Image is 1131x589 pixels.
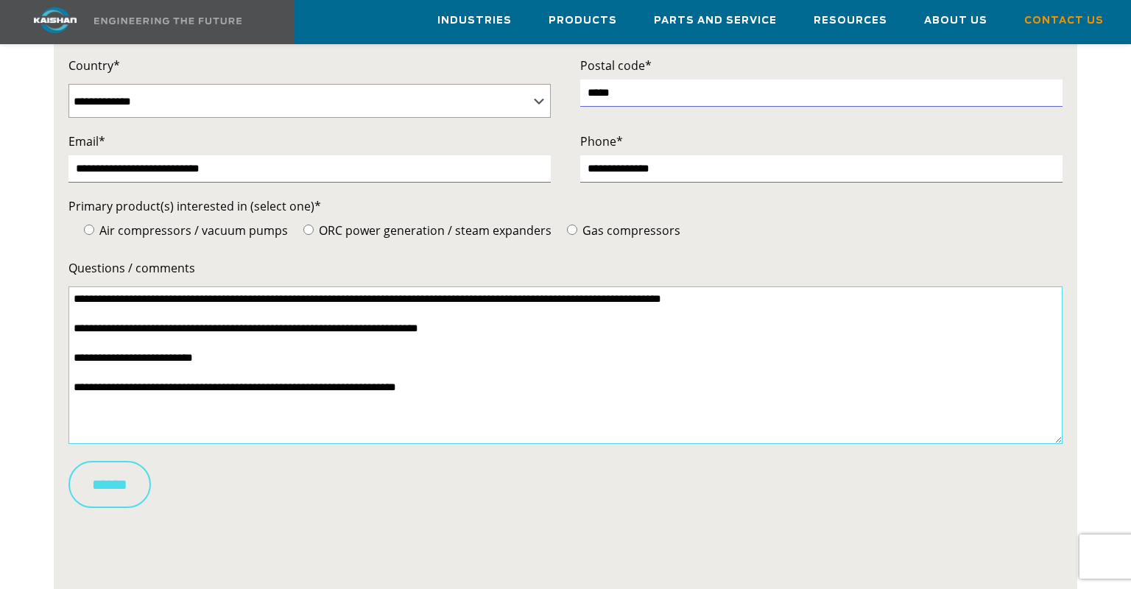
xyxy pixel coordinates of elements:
[437,13,512,29] span: Industries
[579,222,680,239] span: Gas compressors
[84,225,94,235] input: Air compressors / vacuum pumps
[1024,1,1104,40] a: Contact Us
[437,1,512,40] a: Industries
[68,55,551,76] label: Country*
[94,18,242,24] img: Engineering the future
[924,13,987,29] span: About Us
[549,13,617,29] span: Products
[303,225,314,235] input: ORC power generation / steam expanders
[580,55,1063,76] label: Postal code*
[654,1,777,40] a: Parts and Service
[549,1,617,40] a: Products
[924,1,987,40] a: About Us
[68,258,1062,278] label: Questions / comments
[567,225,577,235] input: Gas compressors
[1024,13,1104,29] span: Contact Us
[580,131,1063,152] label: Phone*
[96,222,288,239] span: Air compressors / vacuum pumps
[316,222,552,239] span: ORC power generation / steam expanders
[814,13,887,29] span: Resources
[654,13,777,29] span: Parts and Service
[814,1,887,40] a: Resources
[68,131,551,152] label: Email*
